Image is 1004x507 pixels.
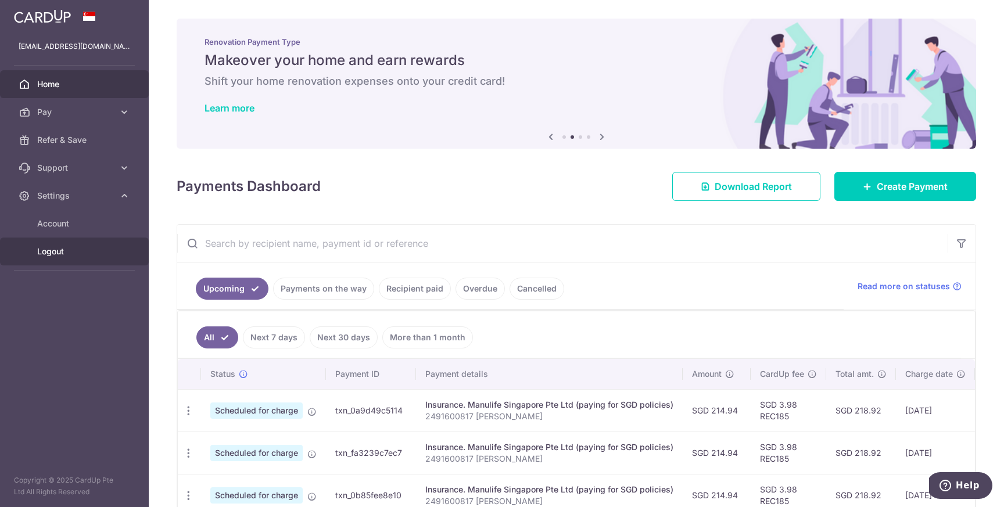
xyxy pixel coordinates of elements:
th: Payment ID [326,359,416,389]
span: Home [37,78,114,90]
a: Overdue [456,278,505,300]
a: All [196,326,238,348]
img: CardUp [14,9,71,23]
span: Create Payment [877,179,948,193]
h5: Makeover your home and earn rewards [205,51,948,70]
span: CardUp fee [760,368,804,380]
p: Renovation Payment Type [205,37,948,46]
h6: Shift your home renovation expenses onto your credit card! [205,74,948,88]
td: txn_0a9d49c5114 [326,389,416,432]
h4: Payments Dashboard [177,176,321,197]
a: Recipient paid [379,278,451,300]
td: txn_fa3239c7ec7 [326,432,416,474]
span: Pay [37,106,114,118]
p: [EMAIL_ADDRESS][DOMAIN_NAME] [19,41,130,52]
a: Cancelled [510,278,564,300]
span: Amount [692,368,722,380]
a: Next 30 days [310,326,378,348]
span: Refer & Save [37,134,114,146]
td: SGD 214.94 [683,432,751,474]
span: Download Report [715,179,792,193]
span: Support [37,162,114,174]
td: SGD 3.98 REC185 [751,432,826,474]
th: Payment details [416,359,683,389]
span: Status [210,368,235,380]
td: [DATE] [896,432,975,474]
a: Upcoming [196,278,268,300]
span: Scheduled for charge [210,487,303,504]
a: More than 1 month [382,326,473,348]
td: SGD 218.92 [826,432,896,474]
td: SGD 218.92 [826,389,896,432]
span: Scheduled for charge [210,402,303,419]
span: Scheduled for charge [210,445,303,461]
span: Charge date [905,368,953,380]
p: 2491600817 [PERSON_NAME] [425,495,673,507]
a: Create Payment [834,172,976,201]
a: Read more on statuses [858,281,962,292]
input: Search by recipient name, payment id or reference [177,225,948,262]
span: Read more on statuses [858,281,950,292]
span: Total amt. [836,368,874,380]
div: Insurance. Manulife Singapore Pte Ltd (paying for SGD policies) [425,441,673,453]
a: Learn more [205,102,254,114]
td: SGD 214.94 [683,389,751,432]
img: Renovation banner [177,19,976,149]
p: 2491600817 [PERSON_NAME] [425,453,673,465]
a: Download Report [672,172,820,201]
td: SGD 3.98 REC185 [751,389,826,432]
a: Payments on the way [273,278,374,300]
span: Settings [37,190,114,202]
iframe: Opens a widget where you can find more information [929,472,992,501]
span: Account [37,218,114,229]
p: 2491600817 [PERSON_NAME] [425,411,673,422]
td: [DATE] [896,389,975,432]
div: Insurance. Manulife Singapore Pte Ltd (paying for SGD policies) [425,399,673,411]
span: Logout [37,246,114,257]
a: Next 7 days [243,326,305,348]
div: Insurance. Manulife Singapore Pte Ltd (paying for SGD policies) [425,484,673,495]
